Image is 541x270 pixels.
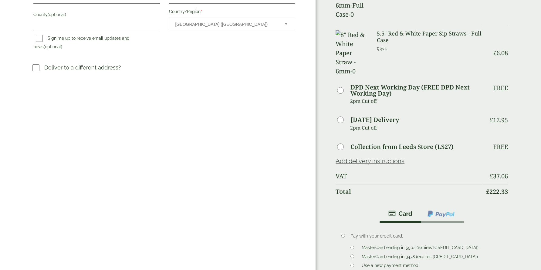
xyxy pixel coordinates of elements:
small: Qty: 4 [377,46,387,51]
th: VAT [336,169,482,184]
span: United Kingdom (UK) [175,18,277,31]
h3: 5.5" Red & White Paper Sip Straws - Full Case [377,30,482,43]
label: MasterCard ending in 3478 (expires [CREDIT_CARD_DATA]) [359,254,480,261]
span: £ [490,172,493,180]
span: £ [490,116,493,124]
p: 2pm Cut off [350,96,482,106]
span: (optional) [44,44,62,49]
label: DPD Next Working Day (FREE DPD Next Working Day) [350,84,482,96]
input: Sign me up to receive email updates and news(optional) [36,35,43,42]
img: 8" Red & White Paper Straw - 6mm-0 [336,30,369,76]
span: Country/Region [169,18,296,30]
label: Collection from Leeds Store (LS27) [350,144,454,150]
img: stripe.png [388,210,412,217]
p: Free [493,143,508,150]
a: Add delivery instructions [336,157,404,165]
p: Free [493,84,508,92]
label: Use a new payment method [359,263,421,270]
bdi: 37.06 [490,172,508,180]
p: 2pm Cut off [350,123,482,132]
bdi: 12.95 [490,116,508,124]
th: Total [336,184,482,199]
abbr: required [201,9,202,14]
label: Sign me up to receive email updates and news [33,36,130,51]
label: [DATE] Delivery [350,117,399,123]
p: Pay with your credit card. [350,233,499,239]
span: (optional) [48,12,66,17]
label: Country/Region [169,7,296,18]
img: ppcp-gateway.png [427,210,455,218]
p: Deliver to a different address? [44,63,121,72]
label: MasterCard ending in 5502 (expires [CREDIT_CARD_DATA]) [359,245,481,252]
bdi: 222.33 [486,187,508,196]
span: £ [493,49,496,57]
label: County [33,10,160,21]
bdi: 6.08 [493,49,508,57]
span: £ [486,187,489,196]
